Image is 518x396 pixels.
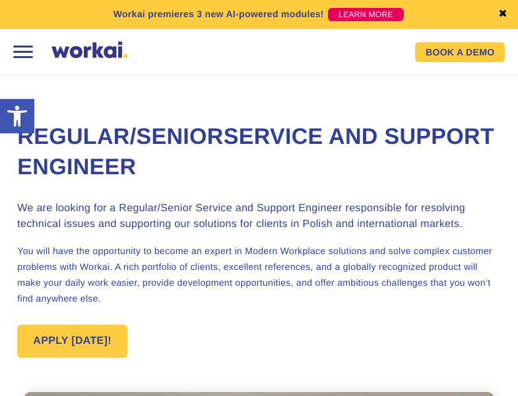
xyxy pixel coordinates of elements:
p: Workai premieres 3 new AI-powered modules! [113,7,324,21]
a: BOOK A DEMO [415,42,505,62]
span: Regular/Senior [17,124,223,149]
a: ✖ [498,9,507,20]
span: Service and Support Engineer [17,124,494,180]
a: APPLY [DATE]! [17,325,127,358]
span: You will have the opportunity to become an expert in Modern Workplace solutions and solve complex... [17,246,492,304]
a: LEARN MORE [328,8,404,21]
h3: We are looking for a Regular/Senior Service and Support Engineer responsible for resolving techni... [17,201,500,232]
